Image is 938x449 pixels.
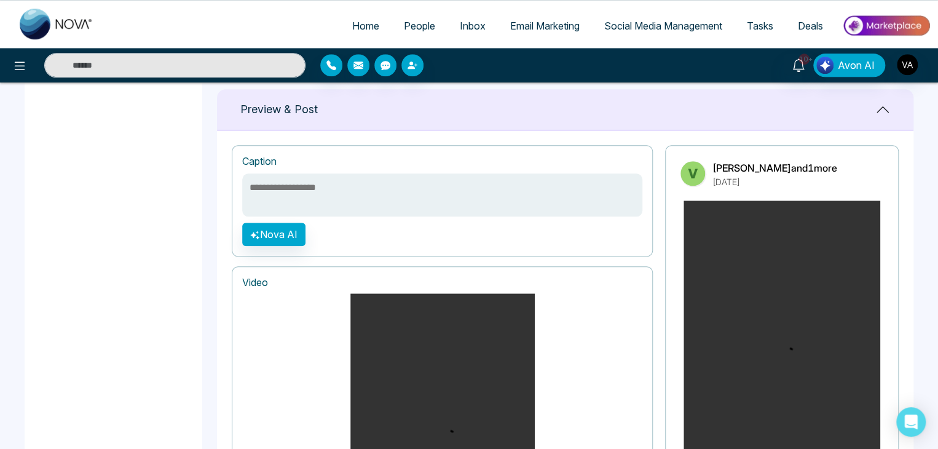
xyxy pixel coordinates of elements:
img: Lead Flow [816,57,834,74]
span: Inbox [460,20,486,32]
div: Open Intercom Messenger [896,407,926,437]
span: Deals [798,20,823,32]
a: People [392,14,447,38]
a: Tasks [735,14,786,38]
a: Home [340,14,392,38]
span: Social Media Management [604,20,722,32]
a: Email Marketing [498,14,592,38]
span: Tasks [747,20,773,32]
a: Social Media Management [592,14,735,38]
a: Inbox [447,14,498,38]
p: [DATE] [712,175,837,188]
span: Home [352,20,379,32]
span: 10+ [798,54,810,65]
img: Vijay N [680,161,705,186]
h1: Preview & Post [240,103,318,116]
a: Deals [786,14,835,38]
h1: Video [242,277,642,288]
button: Nova AI [242,223,305,246]
a: 10+ [784,54,813,75]
span: People [404,20,435,32]
p: [PERSON_NAME] and 1 more [712,161,837,175]
img: Nova CRM Logo [20,9,93,39]
h1: Caption [242,156,277,167]
span: Email Marketing [510,20,580,32]
button: Avon AI [813,54,885,77]
span: Avon AI [838,58,875,73]
img: Market-place.gif [841,12,931,39]
img: User Avatar [897,54,918,75]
